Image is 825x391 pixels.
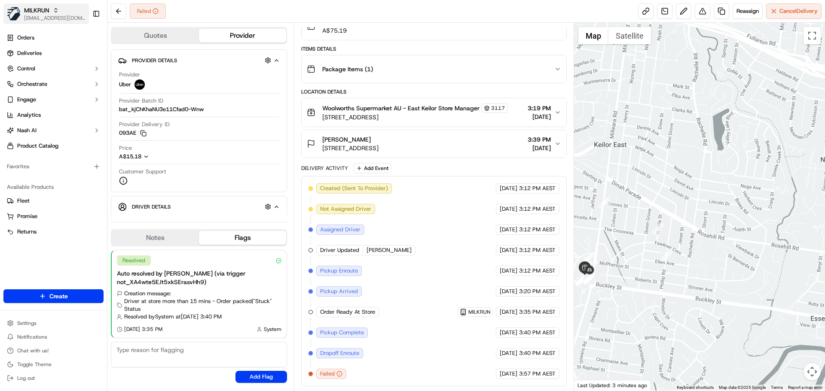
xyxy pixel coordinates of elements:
[119,144,132,152] span: Price
[3,289,104,303] button: Create
[17,96,36,103] span: Engage
[575,274,587,285] div: 11
[119,81,131,88] span: Uber
[584,273,595,285] div: 14
[519,288,556,295] span: 3:20 PM AEST
[578,27,608,44] button: Show street map
[124,297,281,313] span: Driver at store more than 15 mins - Order packed | "Stuck" Status
[500,226,517,233] span: [DATE]
[3,31,104,45] a: Orders
[17,347,49,354] span: Chat with us!
[301,88,566,95] div: Location Details
[584,269,596,280] div: 6
[3,62,104,76] button: Control
[24,6,49,15] button: MILKRUN
[130,3,166,19] div: Failed
[322,135,371,144] span: [PERSON_NAME]
[17,228,37,236] span: Returns
[491,105,505,112] span: 3117
[17,197,30,205] span: Fleet
[500,329,517,336] span: [DATE]
[584,270,595,282] div: 9
[17,361,52,368] span: Toggle Theme
[500,308,517,316] span: [DATE]
[320,185,388,192] span: Created (Sent To Provider)
[320,267,358,275] span: Pickup Enroute
[124,326,162,333] span: [DATE] 3:35 PM
[736,7,759,15] span: Reassign
[771,385,783,390] a: Terms (opens in new tab)
[500,349,517,357] span: [DATE]
[7,228,100,236] a: Returns
[320,288,358,295] span: Pickup Arrived
[124,313,174,321] span: Resolved by System
[576,379,605,391] img: Google
[582,253,593,264] div: 4
[804,27,821,44] button: Toggle fullscreen view
[3,358,104,370] button: Toggle Theme
[322,144,379,152] span: [STREET_ADDRESS]
[235,371,287,383] button: Add Flag
[500,205,517,213] span: [DATE]
[17,65,35,73] span: Control
[24,15,86,21] button: [EMAIL_ADDRESS][DOMAIN_NAME]
[17,111,41,119] span: Analytics
[576,379,605,391] a: Open this area in Google Maps (opens a new window)
[322,113,508,121] span: [STREET_ADDRESS]
[661,250,672,261] div: 1
[500,267,517,275] span: [DATE]
[599,197,610,208] div: 3
[132,57,177,64] span: Provider Details
[500,370,517,378] span: [DATE]
[117,255,151,266] div: Resolved
[17,375,35,382] span: Log out
[117,269,281,286] div: Auto resolved by [PERSON_NAME] (via trigger not_XA4wte5EJt5xkSErasvHh9)
[119,121,170,128] span: Provider Delivery ID
[653,223,664,234] div: 2
[301,165,348,172] div: Delivery Activity
[3,93,104,106] button: Engage
[500,288,517,295] span: [DATE]
[119,129,147,137] button: 093AE
[7,197,100,205] a: Fleet
[528,104,551,112] span: 3:19 PM
[3,139,104,153] a: Product Catalog
[264,326,281,333] span: System
[3,331,104,343] button: Notifications
[528,112,551,121] span: [DATE]
[3,317,104,329] button: Settings
[118,53,280,67] button: Provider Details
[519,329,556,336] span: 3:40 PM AEST
[119,97,163,105] span: Provider Batch ID
[779,7,818,15] span: Cancel Delivery
[677,385,714,391] button: Keyboard shortcuts
[3,160,104,173] div: Favorites
[519,370,556,378] span: 3:57 PM AEST
[119,153,141,160] span: A$15.18
[367,246,412,254] span: [PERSON_NAME]
[119,153,195,161] button: A$15.18
[7,7,21,21] img: MILKRUN
[17,49,42,57] span: Deliveries
[528,135,551,144] span: 3:39 PM
[199,29,286,42] button: Provider
[519,308,556,316] span: 3:35 PM AEST
[577,274,588,285] div: 8
[468,309,490,315] span: MILKRUN
[500,185,517,192] span: [DATE]
[500,246,517,254] span: [DATE]
[119,106,204,113] span: bat_kjChKhaNU3e11Cfad0-Wnw
[17,212,37,220] span: Promise
[320,349,359,357] span: Dropoff Enroute
[3,108,104,122] a: Analytics
[17,80,47,88] span: Orchestrate
[320,308,375,316] span: Order Ready At Store
[17,127,37,134] span: Nash AI
[528,144,551,152] span: [DATE]
[574,380,651,391] div: Last Updated: 3 minutes ago
[320,246,359,254] span: Driver Updated
[519,185,556,192] span: 3:12 PM AEST
[17,333,47,340] span: Notifications
[584,273,595,284] div: 7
